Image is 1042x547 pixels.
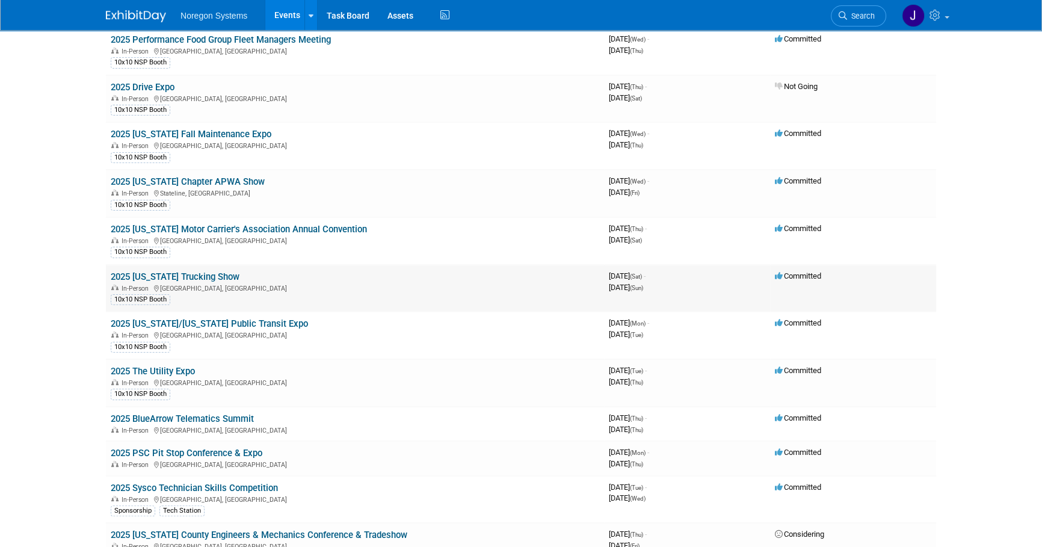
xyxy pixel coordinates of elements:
[111,82,174,93] a: 2025 Drive Expo
[609,448,649,457] span: [DATE]
[775,318,821,327] span: Committed
[630,320,646,327] span: (Mon)
[647,129,649,138] span: -
[645,82,647,91] span: -
[609,530,647,539] span: [DATE]
[111,48,119,54] img: In-Person Event
[122,461,152,469] span: In-Person
[609,176,649,185] span: [DATE]
[609,140,643,149] span: [DATE]
[111,494,599,504] div: [GEOGRAPHIC_DATA], [GEOGRAPHIC_DATA]
[645,530,647,539] span: -
[111,46,599,55] div: [GEOGRAPHIC_DATA], [GEOGRAPHIC_DATA]
[111,425,599,434] div: [GEOGRAPHIC_DATA], [GEOGRAPHIC_DATA]
[159,505,205,516] div: Tech Station
[609,493,646,502] span: [DATE]
[111,140,599,150] div: [GEOGRAPHIC_DATA], [GEOGRAPHIC_DATA]
[630,48,643,54] span: (Thu)
[111,496,119,502] img: In-Person Event
[630,285,643,291] span: (Sun)
[122,190,152,197] span: In-Person
[122,496,152,504] span: In-Person
[647,448,649,457] span: -
[630,332,643,338] span: (Tue)
[122,237,152,245] span: In-Person
[775,224,821,233] span: Committed
[630,495,646,502] span: (Wed)
[609,459,643,468] span: [DATE]
[609,330,643,339] span: [DATE]
[902,4,925,27] img: Johana Gil
[111,34,331,45] a: 2025 Performance Food Group Fleet Managers Meeting
[630,450,646,456] span: (Mon)
[111,483,278,493] a: 2025 Sysco Technician Skills Competition
[609,129,649,138] span: [DATE]
[775,82,818,91] span: Not Going
[122,427,152,434] span: In-Person
[647,176,649,185] span: -
[609,425,643,434] span: [DATE]
[630,484,643,491] span: (Tue)
[111,389,170,400] div: 10x10 NSP Booth
[111,190,119,196] img: In-Person Event
[111,152,170,163] div: 10x10 NSP Booth
[111,129,271,140] a: 2025 [US_STATE] Fall Maintenance Expo
[609,271,646,280] span: [DATE]
[775,530,824,539] span: Considering
[111,448,262,459] a: 2025 PSC Pit Stop Conference & Expo
[111,271,239,282] a: 2025 [US_STATE] Trucking Show
[111,461,119,467] img: In-Person Event
[775,366,821,375] span: Committed
[630,84,643,90] span: (Thu)
[111,427,119,433] img: In-Person Event
[111,188,599,197] div: Stateline, [GEOGRAPHIC_DATA]
[775,34,821,43] span: Committed
[111,283,599,292] div: [GEOGRAPHIC_DATA], [GEOGRAPHIC_DATA]
[111,93,599,103] div: [GEOGRAPHIC_DATA], [GEOGRAPHIC_DATA]
[647,318,649,327] span: -
[111,294,170,305] div: 10x10 NSP Booth
[630,190,640,196] span: (Fri)
[122,285,152,292] span: In-Person
[630,36,646,43] span: (Wed)
[111,95,119,101] img: In-Person Event
[630,142,643,149] span: (Thu)
[609,224,647,233] span: [DATE]
[775,483,821,492] span: Committed
[122,95,152,103] span: In-Person
[609,235,642,244] span: [DATE]
[647,34,649,43] span: -
[122,142,152,150] span: In-Person
[111,318,308,329] a: 2025 [US_STATE]/[US_STATE] Public Transit Expo
[831,5,886,26] a: Search
[609,377,643,386] span: [DATE]
[645,224,647,233] span: -
[111,377,599,387] div: [GEOGRAPHIC_DATA], [GEOGRAPHIC_DATA]
[644,271,646,280] span: -
[775,271,821,280] span: Committed
[609,366,647,375] span: [DATE]
[609,483,647,492] span: [DATE]
[111,224,367,235] a: 2025 [US_STATE] Motor Carrier's Association Annual Convention
[111,459,599,469] div: [GEOGRAPHIC_DATA], [GEOGRAPHIC_DATA]
[111,505,155,516] div: Sponsorship
[122,332,152,339] span: In-Person
[111,57,170,68] div: 10x10 NSP Booth
[111,530,407,540] a: 2025 [US_STATE] County Engineers & Mechanics Conference & Tradeshow
[630,415,643,422] span: (Thu)
[111,105,170,116] div: 10x10 NSP Booth
[111,237,119,243] img: In-Person Event
[111,379,119,385] img: In-Person Event
[775,448,821,457] span: Committed
[609,93,642,102] span: [DATE]
[630,368,643,374] span: (Tue)
[775,129,821,138] span: Committed
[630,226,643,232] span: (Thu)
[847,11,875,20] span: Search
[630,531,643,538] span: (Thu)
[609,82,647,91] span: [DATE]
[645,483,647,492] span: -
[111,332,119,338] img: In-Person Event
[630,461,643,468] span: (Thu)
[630,95,642,102] span: (Sat)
